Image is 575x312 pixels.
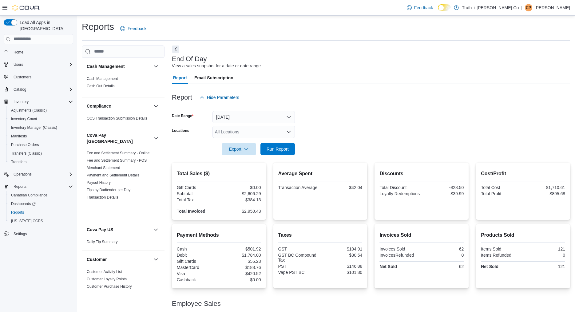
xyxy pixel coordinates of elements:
span: Reports [11,210,24,215]
span: Transfers (Classic) [9,150,73,157]
a: Payment and Settlement Details [87,173,139,177]
span: Settings [11,230,73,237]
a: Transfers (Classic) [9,150,44,157]
button: Purchase Orders [6,140,76,149]
a: Inventory Manager (Classic) [9,124,60,131]
span: Feedback [128,26,146,32]
button: Users [11,61,26,68]
button: Home [1,48,76,57]
span: Catalog [14,87,26,92]
div: InvoicesRefunded [379,253,420,258]
div: Total Cost [481,185,522,190]
div: $1,710.61 [524,185,565,190]
a: Fee and Settlement Summary - POS [87,158,147,163]
button: Inventory Count [6,115,76,123]
img: Cova [12,5,40,11]
div: Cashback [177,277,218,282]
div: Items Sold [481,247,522,251]
span: Report [173,72,187,84]
button: Cova Pay US [152,226,160,233]
button: Compliance [87,103,151,109]
span: Run Report [267,146,289,152]
div: 121 [524,264,565,269]
strong: Total Invoiced [177,209,205,214]
h3: Employee Sales [172,300,221,307]
span: Fee and Settlement Summary - Online [87,151,150,156]
div: $420.52 [220,271,261,276]
button: Reports [6,208,76,217]
a: Purchase Orders [9,141,42,148]
span: Daily Tip Summary [87,239,118,244]
div: $188.76 [220,265,261,270]
span: Reports [9,209,73,216]
button: Hide Parameters [197,91,242,104]
input: Dark Mode [438,4,451,11]
button: Customer [87,256,151,263]
span: Operations [14,172,32,177]
span: Adjustments (Classic) [11,108,47,113]
div: Cash [177,247,218,251]
button: Open list of options [286,129,291,134]
div: GST BC Compound Tax [278,253,319,263]
button: Customers [1,73,76,81]
button: Cash Management [87,63,151,69]
button: Users [1,60,76,69]
a: Feedback [118,22,149,35]
div: $0.00 [220,277,261,282]
h2: Average Spent [278,170,363,177]
button: Next [172,45,179,53]
h2: Discounts [379,170,464,177]
div: Gift Cards [177,185,218,190]
span: Transfers [9,158,73,166]
span: Transfers (Classic) [11,151,42,156]
div: Items Refunded [481,253,522,258]
button: Cova Pay [GEOGRAPHIC_DATA] [87,132,151,144]
a: Fee and Settlement Summary - Online [87,151,150,155]
span: Customer Activity List [87,269,122,274]
span: Merchant Statement [87,165,120,170]
div: $42.04 [321,185,362,190]
div: Vape PST BC [278,270,319,275]
button: Inventory Manager (Classic) [6,123,76,132]
span: Manifests [11,134,27,139]
div: Total Tax [177,197,218,202]
span: OCS Transaction Submission Details [87,116,147,121]
a: Customer Queue [87,292,115,296]
a: Cash Management [87,77,118,81]
button: Catalog [1,85,76,94]
button: Transfers (Classic) [6,149,76,158]
div: Gift Cards [177,259,218,264]
div: 62 [423,264,464,269]
span: Washington CCRS [9,217,73,225]
div: $30.54 [321,253,362,258]
span: Users [14,62,23,67]
span: Purchase Orders [11,142,39,147]
a: Merchant Statement [87,166,120,170]
span: Inventory Count [11,117,37,121]
div: $895.68 [524,191,565,196]
h1: Reports [82,21,114,33]
div: 121 [524,247,565,251]
button: Cova Pay [GEOGRAPHIC_DATA] [152,135,160,142]
div: $55.23 [220,259,261,264]
span: Transaction Details [87,195,118,200]
span: Transfers [11,160,26,164]
div: Subtotal [177,191,218,196]
button: Cash Management [152,63,160,70]
div: Compliance [82,115,165,127]
div: $501.92 [220,247,261,251]
span: Inventory [11,98,73,105]
span: Inventory Manager (Classic) [11,125,57,130]
label: Date Range [172,113,194,118]
button: Compliance [152,102,160,110]
div: $384.13 [220,197,261,202]
a: Daily Tip Summary [87,240,118,244]
div: GST [278,247,319,251]
h2: Payment Methods [177,231,261,239]
div: PST [278,264,319,269]
span: Users [11,61,73,68]
div: 0 [524,253,565,258]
